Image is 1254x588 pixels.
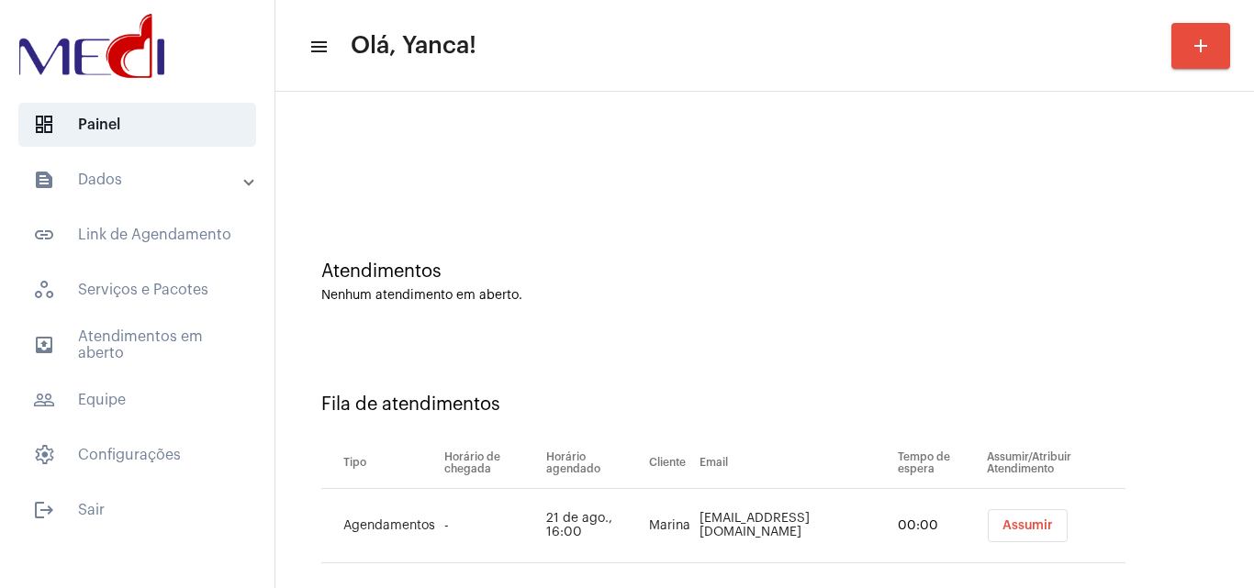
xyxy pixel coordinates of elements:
div: Atendimentos [321,261,1208,282]
span: sidenav icon [33,114,55,136]
mat-icon: sidenav icon [33,169,55,191]
button: Assumir [988,509,1068,542]
span: sidenav icon [33,279,55,301]
th: Email [695,438,893,489]
mat-expansion-panel-header: sidenav iconDados [11,158,274,202]
mat-icon: sidenav icon [308,36,327,58]
span: Configurações [18,433,256,477]
th: Horário de chegada [440,438,542,489]
div: Fila de atendimentos [321,394,1208,415]
span: Painel [18,103,256,147]
mat-panel-title: Dados [33,169,245,191]
span: Sair [18,488,256,532]
span: Assumir [1002,519,1053,532]
mat-chip-list: selection [987,509,1125,542]
td: 21 de ago., 16:00 [542,489,644,563]
mat-icon: sidenav icon [33,334,55,356]
th: Tipo [321,438,440,489]
mat-icon: sidenav icon [33,499,55,521]
td: - [440,489,542,563]
span: Olá, Yanca! [351,31,476,61]
span: Equipe [18,378,256,422]
th: Cliente [644,438,695,489]
span: Link de Agendamento [18,213,256,257]
mat-icon: sidenav icon [33,389,55,411]
span: sidenav icon [33,444,55,466]
td: [EMAIL_ADDRESS][DOMAIN_NAME] [695,489,893,563]
td: Agendamentos [321,489,440,563]
span: Atendimentos em aberto [18,323,256,367]
th: Assumir/Atribuir Atendimento [982,438,1125,489]
div: Nenhum atendimento em aberto. [321,289,1208,303]
td: 00:00 [893,489,982,563]
mat-icon: add [1190,35,1212,57]
th: Tempo de espera [893,438,982,489]
mat-icon: sidenav icon [33,224,55,246]
th: Horário agendado [542,438,644,489]
img: d3a1b5fa-500b-b90f-5a1c-719c20e9830b.png [15,9,169,83]
td: Marina [644,489,695,563]
span: Serviços e Pacotes [18,268,256,312]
